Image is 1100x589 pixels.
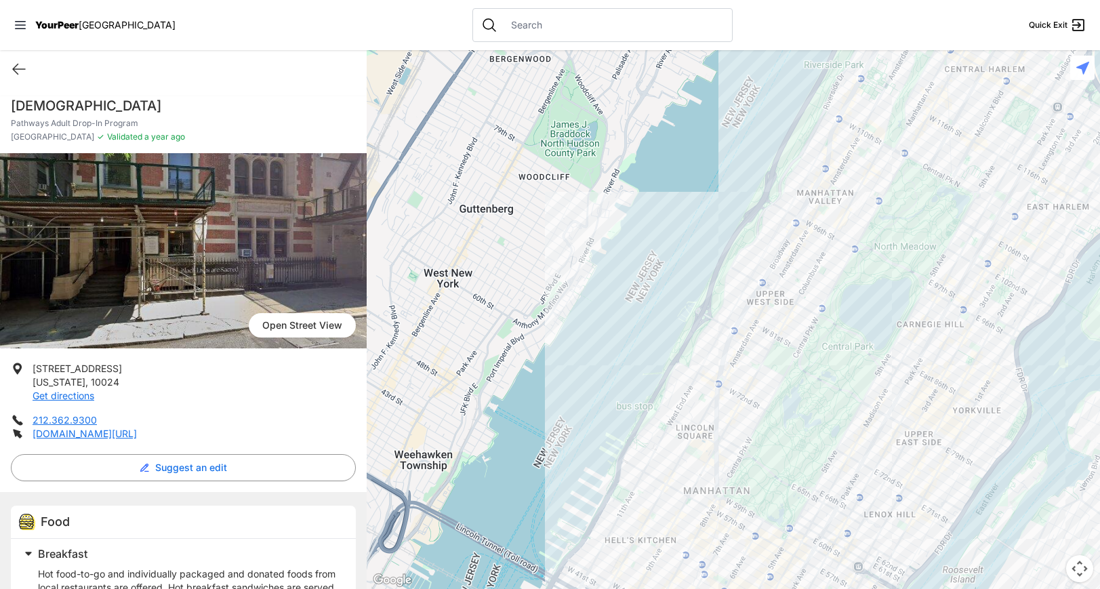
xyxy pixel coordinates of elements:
span: Food [41,514,70,529]
span: ✓ [97,131,104,142]
p: Pathways Adult Drop-In Program [11,118,356,129]
span: [GEOGRAPHIC_DATA] [79,19,176,31]
span: a year ago [142,131,185,142]
span: Open Street View [249,313,356,338]
a: Quick Exit [1029,17,1086,33]
input: Search [503,18,724,32]
a: 212.362.9300 [33,414,97,426]
span: [STREET_ADDRESS] [33,363,122,374]
a: YourPeer[GEOGRAPHIC_DATA] [35,21,176,29]
a: [DOMAIN_NAME][URL] [33,428,137,439]
span: YourPeer [35,19,79,31]
span: Validated [107,131,142,142]
span: [US_STATE] [33,376,85,388]
span: 10024 [91,376,119,388]
button: Map camera controls [1066,555,1093,582]
button: Suggest an edit [11,454,356,481]
span: , [85,376,88,388]
span: Breakfast [38,547,87,561]
span: Quick Exit [1029,20,1067,31]
a: Open this area in Google Maps (opens a new window) [370,571,415,589]
a: Get directions [33,390,94,401]
span: Suggest an edit [155,461,227,474]
span: [GEOGRAPHIC_DATA] [11,131,94,142]
h1: [DEMOGRAPHIC_DATA] [11,96,356,115]
img: Google [370,571,415,589]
